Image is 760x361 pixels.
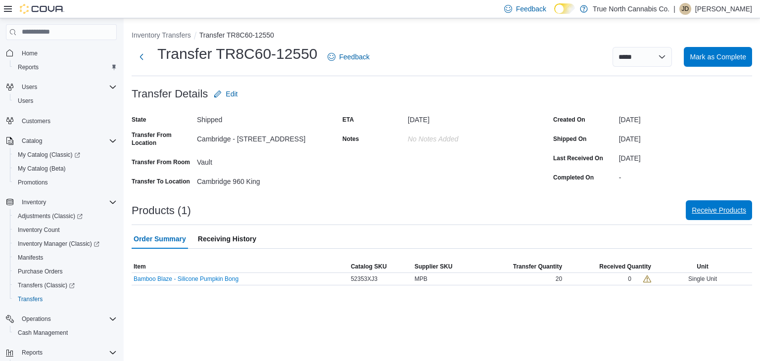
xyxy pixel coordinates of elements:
[14,61,43,73] a: Reports
[339,52,370,62] span: Feedback
[10,278,121,292] a: Transfers (Classic)
[18,212,83,220] span: Adjustments (Classic)
[342,135,359,143] label: Notes
[14,163,70,175] a: My Catalog (Beta)
[14,163,117,175] span: My Catalog (Beta)
[18,268,63,275] span: Purchase Orders
[22,49,38,57] span: Home
[673,3,675,15] p: |
[18,226,60,234] span: Inventory Count
[132,31,191,39] button: Inventory Transfers
[619,170,752,181] div: -
[134,263,146,271] span: Item
[18,115,117,127] span: Customers
[18,347,47,359] button: Reports
[18,196,50,208] button: Inventory
[415,263,453,271] span: Supplier SKU
[18,63,39,71] span: Reports
[324,47,374,67] a: Feedback
[553,135,586,143] label: Shipped On
[564,261,653,272] button: Received Quantity
[199,31,274,39] button: Transfer TR8C60-12550
[18,254,43,262] span: Manifests
[18,165,66,173] span: My Catalog (Beta)
[18,115,54,127] a: Customers
[18,135,46,147] button: Catalog
[14,95,37,107] a: Users
[351,275,378,283] span: 52353XJ3
[14,266,117,277] span: Purchase Orders
[479,261,564,272] button: Transfer Quantity
[10,292,121,306] button: Transfers
[18,347,117,359] span: Reports
[653,261,752,272] button: Unit
[18,179,48,186] span: Promotions
[132,205,191,217] h3: Products (1)
[10,148,121,162] a: My Catalog (Classic)
[628,275,631,283] div: 0
[14,327,117,339] span: Cash Management
[10,176,121,189] button: Promotions
[14,210,87,222] a: Adjustments (Classic)
[14,327,72,339] a: Cash Management
[132,116,146,124] label: State
[14,149,117,161] span: My Catalog (Classic)
[10,326,121,340] button: Cash Management
[132,131,193,147] label: Transfer From Location
[18,295,43,303] span: Transfers
[619,131,752,143] div: [DATE]
[197,174,330,185] div: Cambridge 960 King
[18,81,41,93] button: Users
[18,329,68,337] span: Cash Management
[18,151,80,159] span: My Catalog (Classic)
[10,209,121,223] a: Adjustments (Classic)
[14,252,117,264] span: Manifests
[18,313,55,325] button: Operations
[132,30,752,42] nav: An example of EuiBreadcrumbs
[18,47,42,59] a: Home
[14,177,52,188] a: Promotions
[134,229,186,249] span: Order Summary
[18,281,75,289] span: Transfers (Classic)
[10,251,121,265] button: Manifests
[2,114,121,128] button: Customers
[22,349,43,357] span: Reports
[553,154,603,162] label: Last Received On
[14,238,103,250] a: Inventory Manager (Classic)
[682,3,689,15] span: JD
[14,279,79,291] a: Transfers (Classic)
[20,4,64,14] img: Cova
[554,3,575,14] input: Dark Mode
[18,240,99,248] span: Inventory Manager (Classic)
[22,198,46,206] span: Inventory
[210,84,241,104] button: Edit
[18,313,117,325] span: Operations
[14,224,64,236] a: Inventory Count
[690,52,746,62] span: Mark as Complete
[10,237,121,251] a: Inventory Manager (Classic)
[556,275,562,283] span: 20
[132,178,190,185] label: Transfer To Location
[14,177,117,188] span: Promotions
[10,223,121,237] button: Inventory Count
[14,95,117,107] span: Users
[14,293,47,305] a: Transfers
[18,97,33,105] span: Users
[226,89,237,99] span: Edit
[198,229,256,249] span: Receiving History
[695,3,752,15] p: [PERSON_NAME]
[686,200,752,220] button: Receive Products
[14,149,84,161] a: My Catalog (Classic)
[132,88,208,100] h3: Transfer Details
[619,112,752,124] div: [DATE]
[18,81,117,93] span: Users
[697,263,708,271] span: Unit
[22,83,37,91] span: Users
[14,279,117,291] span: Transfers (Classic)
[415,275,427,283] span: MPB
[349,261,413,272] button: Catalog SKU
[132,261,349,272] button: Item
[692,205,746,215] span: Receive Products
[408,131,540,143] div: No Notes added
